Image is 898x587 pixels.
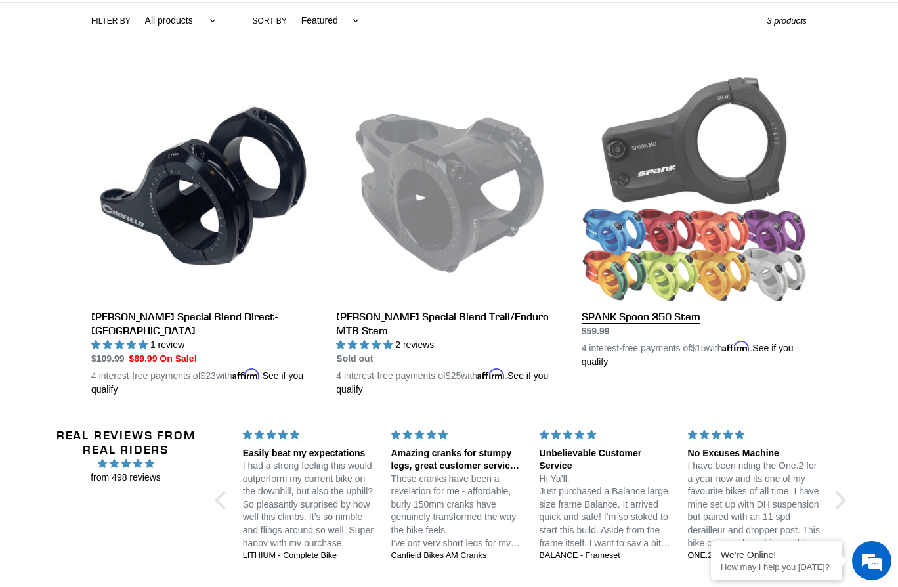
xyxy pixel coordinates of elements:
a: Canfield Bikes AM Cranks [391,550,524,562]
div: 5 stars [688,428,821,442]
p: These cranks have been a revelation for me - affordable, burly 150mm cranks have genuinely transf... [391,473,524,550]
div: Easily beat my expectations [243,447,375,460]
span: from 498 reviews [45,471,206,485]
div: Minimize live chat window [215,7,247,38]
span: 4.97 stars [45,456,206,471]
div: 5 stars [540,428,672,442]
div: Unbelievable Customer Service [540,447,672,473]
p: I had a strong feeling this would outperform my current bike on the downhill, but also the uphill... [243,460,375,550]
p: How may I help you today? [721,562,832,572]
h2: Real Reviews from Real Riders [45,428,206,456]
label: Sort by [253,15,287,27]
a: LITHIUM - Complete Bike [243,550,375,562]
div: We're Online! [721,550,832,560]
label: Filter by [91,15,131,27]
p: I have been riding the One.2 for a year now and its one of my favourite bikes of all time. I have... [688,460,821,550]
div: No Excuses Machine [688,447,821,460]
p: Hi Ya’ll. Just purchased a Balance large size frame Balance. It arrived quick and safe! I’m so st... [540,473,672,550]
img: d_696896380_company_1647369064580_696896380 [42,66,75,98]
span: 3 products [767,16,807,26]
div: 5 stars [243,428,375,442]
div: Navigation go back [14,72,34,92]
span: We're online! [76,165,181,298]
div: 5 stars [391,428,524,442]
div: Chat with us now [88,74,240,91]
a: BALANCE - Frameset [540,550,672,562]
a: ONE.2 DH - Frameset [688,550,821,562]
textarea: Type your message and hit 'Enter' [7,359,250,404]
div: Amazing cranks for stumpy legs, great customer service too [391,447,524,473]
